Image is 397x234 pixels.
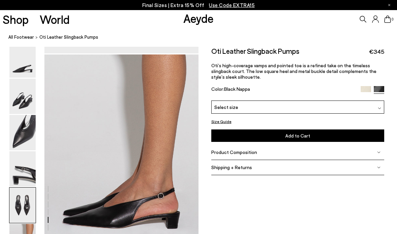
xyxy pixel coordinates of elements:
img: Oti Leather Slingback Pumps - Image 4 [9,151,36,187]
img: svg%3E [377,166,381,169]
img: Oti Leather Slingback Pumps - Image 2 [9,79,36,114]
span: Add to Cart [285,133,310,139]
span: €345 [369,47,384,56]
a: 0 [384,15,391,23]
span: Product Composition [211,149,257,155]
span: 0 [391,17,394,21]
img: Oti Leather Slingback Pumps - Image 5 [9,188,36,223]
a: Shop [3,13,29,25]
a: World [40,13,70,25]
span: Oti Leather Slingback Pumps [39,34,98,41]
button: Add to Cart [211,129,385,142]
a: All Footwear [8,34,34,41]
img: svg%3E [378,107,381,110]
span: Black Nappa [224,86,250,92]
span: Navigate to /collections/ss25-final-sizes [209,2,255,8]
nav: breadcrumb [8,28,397,47]
img: Oti Leather Slingback Pumps - Image 3 [9,115,36,150]
h2: Oti Leather Slingback Pumps [211,47,299,55]
img: svg%3E [377,151,381,154]
a: Aeyde [183,11,214,25]
button: Size Guide [211,117,231,126]
img: Oti Leather Slingback Pumps - Image 1 [9,42,36,78]
p: Final Sizes | Extra 15% Off [142,1,255,9]
span: Select size [214,104,238,111]
div: Color: [211,86,355,94]
p: Oti’s high-coverage vamps and pointed toe is a refined take on the timeless slingback court. The ... [211,63,385,80]
span: Shipping + Returns [211,164,252,170]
